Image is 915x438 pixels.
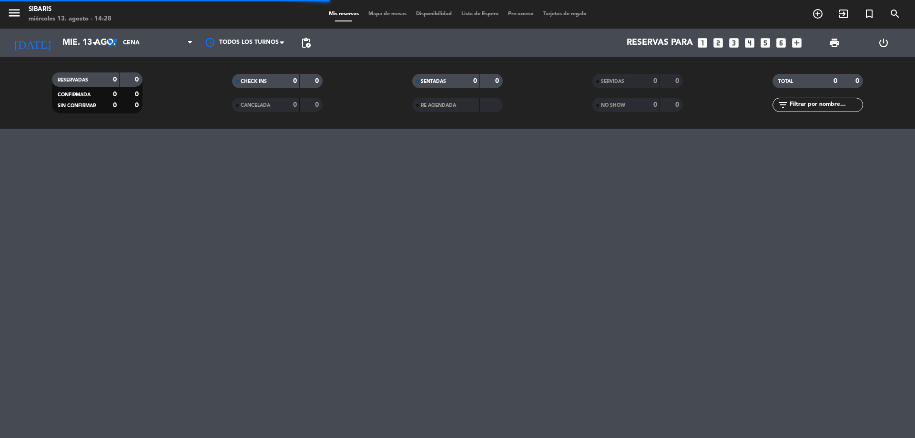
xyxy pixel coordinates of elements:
strong: 0 [113,102,117,109]
strong: 0 [113,91,117,98]
span: CHECK INS [241,79,267,84]
i: add_circle_outline [812,8,823,20]
i: arrow_drop_down [89,37,100,49]
i: turned_in_not [864,8,875,20]
span: RESERVADAS [58,78,88,82]
div: sibaris [29,5,112,14]
i: looks_6 [775,37,787,49]
span: NO SHOW [601,103,625,108]
span: Reservas para [627,38,693,48]
strong: 0 [675,78,681,84]
strong: 0 [293,102,297,108]
button: menu [7,6,21,23]
i: looks_5 [759,37,772,49]
span: SIN CONFIRMAR [58,103,96,108]
i: exit_to_app [838,8,849,20]
span: Cena [123,40,140,46]
span: Mapa de mesas [364,11,411,17]
span: SENTADAS [421,79,446,84]
i: filter_list [777,99,789,111]
i: looks_3 [728,37,740,49]
i: looks_one [696,37,709,49]
strong: 0 [653,102,657,108]
span: CANCELADA [241,103,270,108]
strong: 0 [135,91,141,98]
i: menu [7,6,21,20]
strong: 0 [855,78,861,84]
strong: 0 [675,102,681,108]
div: miércoles 13. agosto - 14:28 [29,14,112,24]
strong: 0 [834,78,837,84]
span: Lista de Espera [457,11,503,17]
strong: 0 [135,76,141,83]
strong: 0 [315,78,321,84]
div: LOG OUT [859,29,908,57]
span: pending_actions [300,37,312,49]
span: Pre-acceso [503,11,539,17]
span: Mis reservas [324,11,364,17]
i: looks_two [712,37,724,49]
span: print [829,37,840,49]
strong: 0 [495,78,501,84]
strong: 0 [135,102,141,109]
span: Disponibilidad [411,11,457,17]
strong: 0 [293,78,297,84]
i: looks_4 [743,37,756,49]
strong: 0 [315,102,321,108]
span: TOTAL [778,79,793,84]
i: search [889,8,901,20]
strong: 0 [653,78,657,84]
i: add_box [791,37,803,49]
i: power_settings_new [878,37,889,49]
strong: 0 [473,78,477,84]
span: SERVIDAS [601,79,624,84]
input: Filtrar por nombre... [789,100,863,110]
span: RE AGENDADA [421,103,456,108]
strong: 0 [113,76,117,83]
span: CONFIRMADA [58,92,91,97]
i: [DATE] [7,32,58,53]
span: Tarjetas de regalo [539,11,591,17]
